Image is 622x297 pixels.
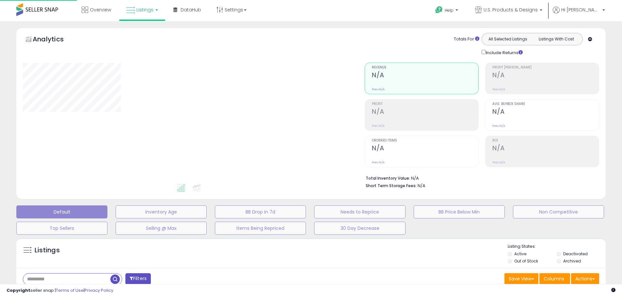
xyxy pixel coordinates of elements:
button: BB Drop in 7d [215,205,306,218]
a: Help [430,1,465,21]
h5: Analytics [33,35,76,45]
span: N/A [418,183,425,189]
span: Profit [372,102,478,106]
span: DataHub [181,7,201,13]
button: Inventory Age [116,205,207,218]
button: Listings With Cost [532,35,581,43]
strong: Copyright [7,287,30,293]
small: Prev: N/A [372,124,385,128]
span: Listings [136,7,153,13]
h2: N/A [372,71,478,80]
a: Hi [PERSON_NAME] [553,7,605,21]
button: Non Competitive [513,205,604,218]
button: Selling @ Max [116,222,207,235]
span: Overview [90,7,111,13]
div: Totals For [454,36,479,42]
i: Get Help [435,6,443,14]
button: Top Sellers [16,222,107,235]
small: Prev: N/A [372,87,385,91]
h2: N/A [492,71,599,80]
h2: N/A [492,108,599,117]
small: Prev: N/A [492,160,505,164]
button: BB Price Below Min [414,205,505,218]
h2: N/A [492,144,599,153]
li: N/A [366,174,594,182]
h2: N/A [372,144,478,153]
span: ROI [492,139,599,142]
h2: N/A [372,108,478,117]
button: Items Being Repriced [215,222,306,235]
b: Short Term Storage Fees: [366,183,417,188]
span: U.S. Products & Designs [484,7,538,13]
button: 30 Day Decrease [314,222,405,235]
span: Avg. Buybox Share [492,102,599,106]
button: All Selected Listings [484,35,532,43]
small: Prev: N/A [492,87,505,91]
span: Hi [PERSON_NAME] [561,7,600,13]
button: Default [16,205,107,218]
b: Total Inventory Value: [366,175,410,181]
span: Ordered Items [372,139,478,142]
small: Prev: N/A [492,124,505,128]
small: Prev: N/A [372,160,385,164]
span: Help [445,7,454,13]
button: Needs to Reprice [314,205,405,218]
span: Profit [PERSON_NAME] [492,66,599,69]
div: seller snap | | [7,288,113,294]
span: Revenue [372,66,478,69]
div: Include Returns [477,49,531,56]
